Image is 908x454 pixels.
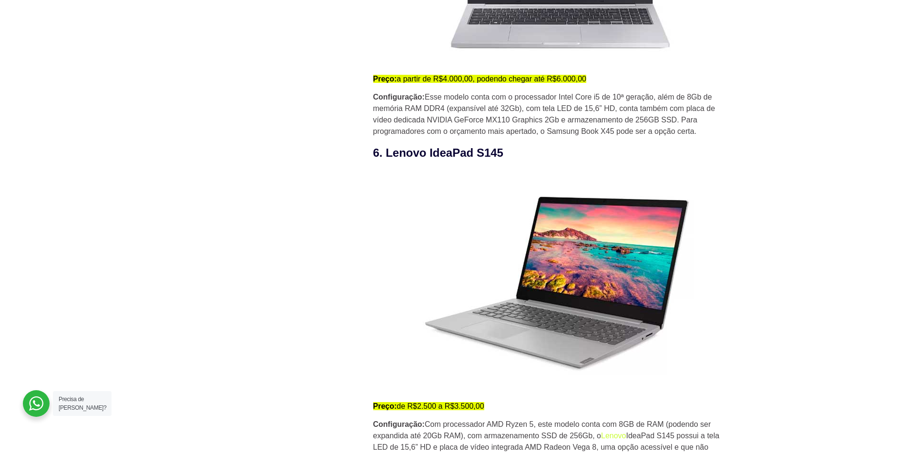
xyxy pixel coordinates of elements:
[601,432,626,440] a: Lenovo
[373,93,425,101] strong: Configuração:
[373,402,397,410] strong: Preço:
[373,75,586,83] mark: a partir de R$4.000,00, podendo chegar até R$6.000,00
[736,332,908,454] div: Widget de chat
[736,332,908,454] iframe: Chat Widget
[373,402,484,410] mark: de R$2.500 a R$3.500,00
[373,75,397,83] strong: Preço:
[59,396,106,411] span: Precisa de [PERSON_NAME]?
[373,91,735,137] p: Esse modelo conta com o processador Intel Core i5 de 10ª geração, além de 8Gb de memória RAM DDR4...
[373,420,425,428] strong: Configuração:
[373,144,735,161] h3: 6. Lenovo IdeaPad S145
